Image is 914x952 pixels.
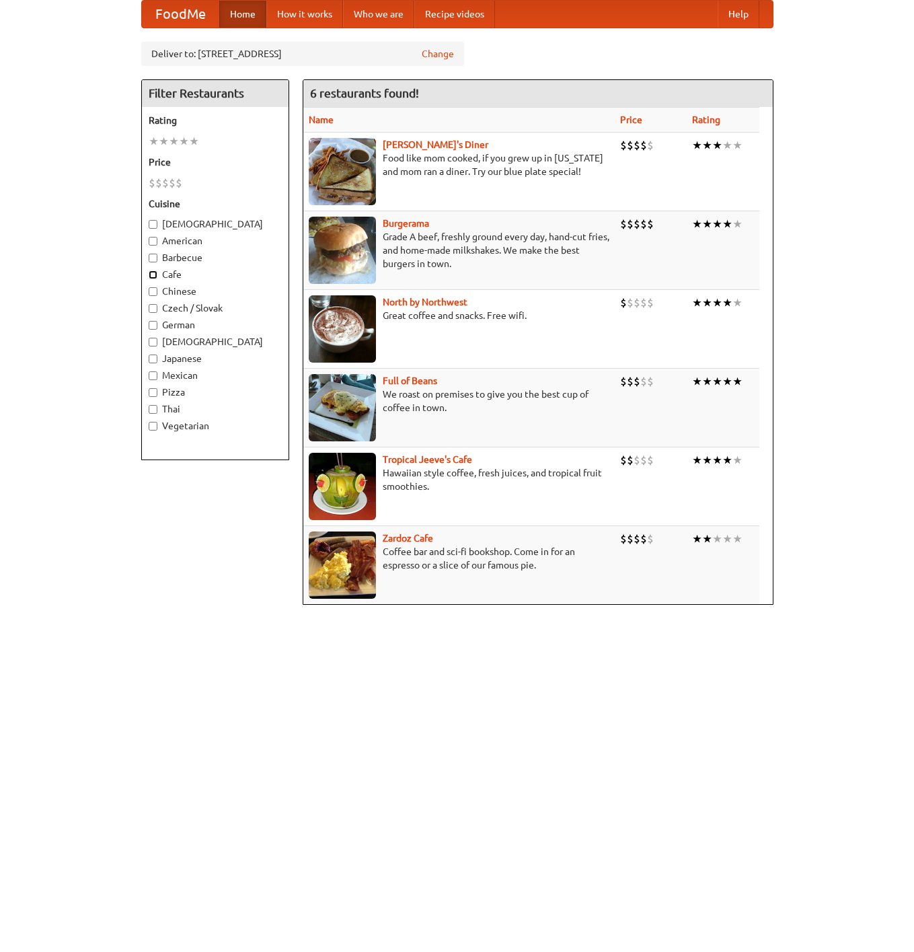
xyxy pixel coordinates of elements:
[712,532,722,546] li: ★
[647,138,654,153] li: $
[722,532,732,546] li: ★
[149,335,282,349] label: [DEMOGRAPHIC_DATA]
[141,42,464,66] div: Deliver to: [STREET_ADDRESS]
[692,532,702,546] li: ★
[179,134,189,149] li: ★
[634,217,640,231] li: $
[309,217,376,284] img: burgerama.jpg
[647,532,654,546] li: $
[702,138,712,153] li: ★
[732,295,742,310] li: ★
[620,138,627,153] li: $
[702,374,712,389] li: ★
[159,134,169,149] li: ★
[219,1,266,28] a: Home
[149,405,157,414] input: Thai
[383,218,429,229] b: Burgerama
[620,374,627,389] li: $
[149,217,282,231] label: [DEMOGRAPHIC_DATA]
[620,114,642,125] a: Price
[149,114,282,127] h5: Rating
[692,374,702,389] li: ★
[634,374,640,389] li: $
[149,388,157,397] input: Pizza
[732,532,742,546] li: ★
[627,453,634,468] li: $
[640,532,647,546] li: $
[149,220,157,229] input: [DEMOGRAPHIC_DATA]
[155,176,162,190] li: $
[627,374,634,389] li: $
[149,285,282,298] label: Chinese
[142,1,219,28] a: FoodMe
[309,374,376,441] img: beans.jpg
[310,87,419,100] ng-pluralize: 6 restaurants found!
[712,374,722,389] li: ★
[647,374,654,389] li: $
[383,454,472,465] a: Tropical Jeeve's Cafe
[627,532,634,546] li: $
[309,388,609,414] p: We roast on premises to give you the best cup of coffee in town.
[702,532,712,546] li: ★
[309,114,334,125] a: Name
[712,295,722,310] li: ★
[383,297,467,307] a: North by Northwest
[149,352,282,365] label: Japanese
[169,134,179,149] li: ★
[383,375,437,386] a: Full of Beans
[692,114,720,125] a: Rating
[712,217,722,231] li: ★
[149,251,282,264] label: Barbecue
[169,176,176,190] li: $
[634,453,640,468] li: $
[149,338,157,346] input: [DEMOGRAPHIC_DATA]
[634,295,640,310] li: $
[627,217,634,231] li: $
[189,134,199,149] li: ★
[634,532,640,546] li: $
[620,217,627,231] li: $
[343,1,414,28] a: Who we are
[732,374,742,389] li: ★
[149,386,282,399] label: Pizza
[309,230,609,270] p: Grade A beef, freshly ground every day, hand-cut fries, and home-made milkshakes. We make the bes...
[149,355,157,363] input: Japanese
[627,138,634,153] li: $
[702,453,712,468] li: ★
[149,134,159,149] li: ★
[692,453,702,468] li: ★
[640,295,647,310] li: $
[149,318,282,332] label: German
[712,138,722,153] li: ★
[383,139,488,150] a: [PERSON_NAME]'s Diner
[647,295,654,310] li: $
[722,295,732,310] li: ★
[640,217,647,231] li: $
[702,217,712,231] li: ★
[309,151,609,178] p: Food like mom cooked, if you grew up in [US_STATE] and mom ran a diner. Try our blue plate special!
[149,234,282,248] label: American
[620,532,627,546] li: $
[718,1,759,28] a: Help
[692,217,702,231] li: ★
[620,295,627,310] li: $
[149,419,282,433] label: Vegetarian
[640,374,647,389] li: $
[692,295,702,310] li: ★
[309,532,376,599] img: zardoz.jpg
[149,268,282,281] label: Cafe
[383,533,433,544] a: Zardoz Cafe
[142,80,289,107] h4: Filter Restaurants
[414,1,495,28] a: Recipe videos
[162,176,169,190] li: $
[309,138,376,205] img: sallys.jpg
[620,453,627,468] li: $
[722,374,732,389] li: ★
[722,217,732,231] li: ★
[640,138,647,153] li: $
[149,304,157,313] input: Czech / Slovak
